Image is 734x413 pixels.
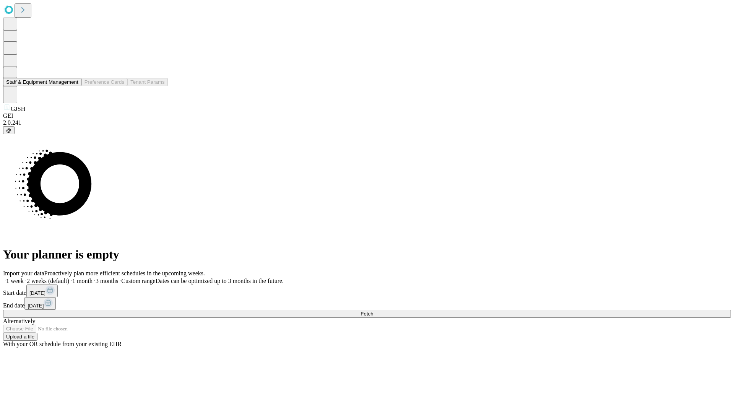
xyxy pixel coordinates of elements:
span: Fetch [361,311,373,317]
span: Dates can be optimized up to 3 months in the future. [156,278,284,284]
h1: Your planner is empty [3,247,731,262]
span: Proactively plan more efficient schedules in the upcoming weeks. [44,270,205,276]
button: Staff & Equipment Management [3,78,81,86]
span: 3 months [96,278,118,284]
button: [DATE] [26,285,58,297]
span: [DATE] [29,290,45,296]
button: Upload a file [3,333,37,341]
button: Tenant Params [127,78,168,86]
span: GJSH [11,106,25,112]
span: @ [6,127,11,133]
button: @ [3,126,15,134]
span: 2 weeks (default) [27,278,69,284]
span: Alternatively [3,318,35,324]
span: [DATE] [28,303,44,309]
div: End date [3,297,731,310]
div: GEI [3,112,731,119]
span: 1 month [72,278,93,284]
button: [DATE] [24,297,56,310]
span: 1 week [6,278,24,284]
div: Start date [3,285,731,297]
span: Import your data [3,270,44,276]
button: Preference Cards [81,78,127,86]
span: With your OR schedule from your existing EHR [3,341,122,347]
span: Custom range [121,278,155,284]
button: Fetch [3,310,731,318]
div: 2.0.241 [3,119,731,126]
